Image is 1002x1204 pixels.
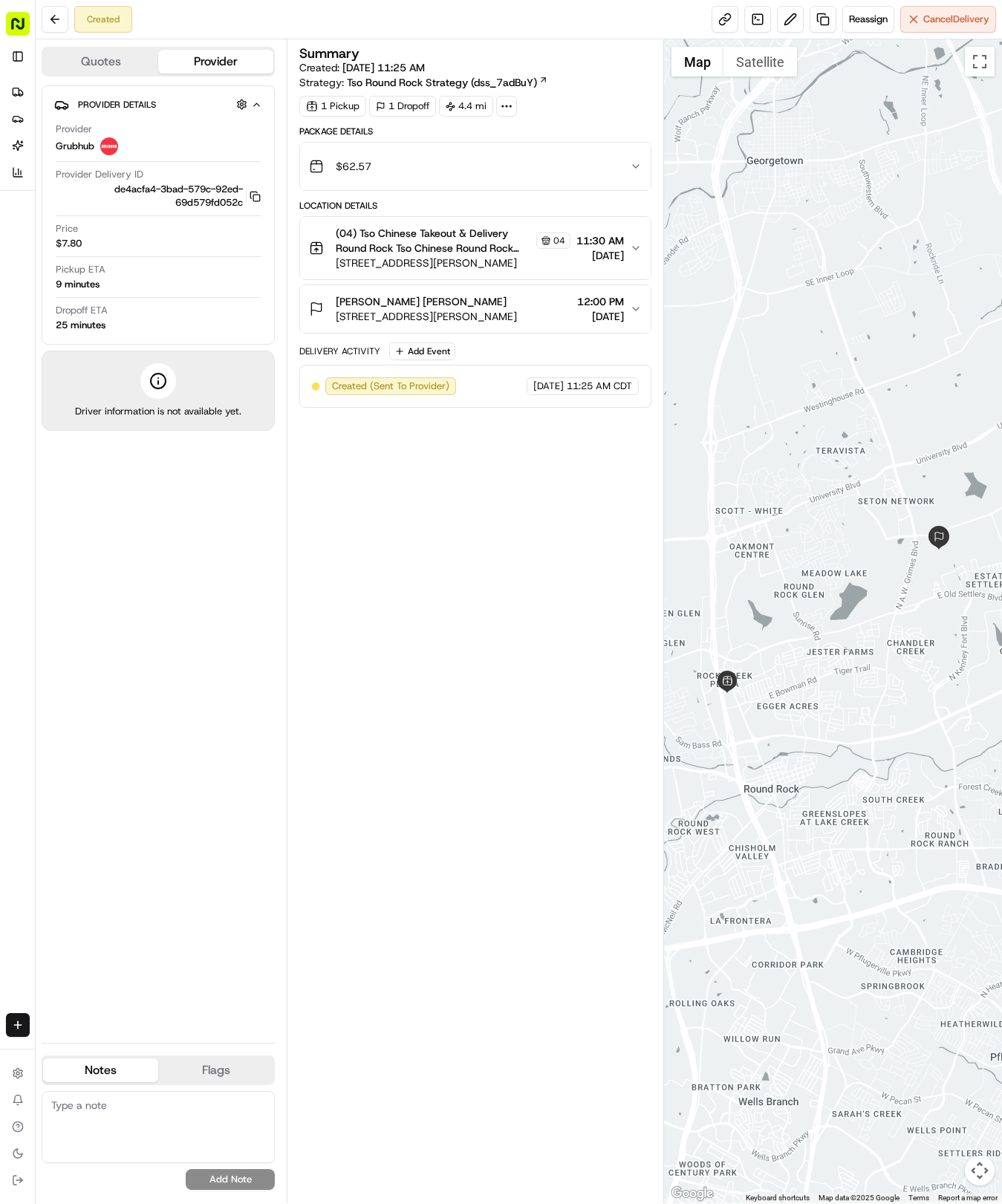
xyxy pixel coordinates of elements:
span: [PERSON_NAME] [PERSON_NAME] [336,294,507,309]
button: CancelDelivery [900,6,996,33]
a: 📗Knowledge Base [9,286,120,313]
a: Tso Round Rock Strategy (dss_7adBuY) [347,75,548,90]
img: 1736555255976-a54dd68f-1ca7-489b-9aae-adbdc363a1c4 [15,142,42,169]
button: Provider Details [54,92,262,117]
span: [DATE] [213,230,244,242]
div: Start new chat [67,142,244,157]
a: Terms [908,1194,929,1202]
span: 11:25 AM CDT [567,380,632,393]
img: Nash [15,15,45,45]
span: [STREET_ADDRESS][PERSON_NAME] [336,256,570,270]
span: $7.80 [56,237,82,250]
span: Created: [299,60,425,75]
div: 1 Pickup [299,96,366,117]
div: 25 minutes [56,319,105,332]
div: Strategy: [299,75,548,90]
button: Keyboard shortcuts [746,1193,810,1203]
button: (04) Tso Chinese Takeout & Delivery Round Rock Tso Chinese Round Rock Manager04[STREET_ADDRESS][P... [300,217,650,279]
span: Provider Delivery ID [56,168,143,181]
span: Provider [56,123,92,136]
span: [DATE] [576,248,624,263]
span: Tso Round Rock Strategy (dss_7adBuY) [347,75,537,90]
span: Grubhub [56,140,94,153]
span: Provider Details [78,99,156,111]
div: 📗 [15,293,27,305]
button: [PERSON_NAME] [PERSON_NAME][STREET_ADDRESS][PERSON_NAME]12:00 PM[DATE] [300,285,650,333]
div: 4.4 mi [439,96,493,117]
button: de4acfa4-3bad-579c-92ed-69d579fd052c [56,183,261,209]
button: Toggle fullscreen view [965,47,995,77]
button: See all [230,190,270,208]
span: [PERSON_NAME] (Assistant Store Manager) [46,230,202,242]
span: $62.57 [336,159,371,174]
button: Start new chat [253,146,270,164]
img: Hayden (Assistant Store Manager) [15,216,39,240]
img: 9188753566659_6852d8bf1fb38e338040_72.png [31,142,58,169]
span: Created (Sent To Provider) [332,380,449,393]
span: [DATE] [577,309,624,324]
button: $62.57 [300,143,650,190]
span: API Documentation [140,292,238,307]
span: Pickup ETA [56,263,105,276]
div: 9 minutes [56,278,100,291]
div: 1 Dropoff [369,96,436,117]
button: Notes [43,1058,158,1082]
img: 5e692f75ce7d37001a5d71f1 [100,137,118,155]
span: [STREET_ADDRESS][PERSON_NAME] [336,309,517,324]
h3: Summary [299,47,360,60]
span: 12:00 PM [577,294,624,309]
input: Clear [39,96,245,111]
img: Google [668,1184,717,1203]
span: [DATE] [533,380,564,393]
button: Show satellite imagery [723,47,797,77]
span: Cancel Delivery [923,13,989,26]
button: Quotes [43,50,158,74]
span: Knowledge Base [30,292,114,307]
div: Past conversations [15,193,95,205]
span: [DATE] 11:25 AM [342,61,425,74]
span: (04) Tso Chinese Takeout & Delivery Round Rock Tso Chinese Round Rock Manager [336,226,533,256]
span: Dropoff ETA [56,304,108,317]
span: • [205,230,210,242]
a: 💻API Documentation [120,286,244,313]
div: We're available if you need us! [67,157,204,169]
a: Open this area in Google Maps (opens a new window) [668,1184,717,1203]
button: Show street map [671,47,723,77]
span: Price [56,222,78,235]
div: Delivery Activity [299,345,380,357]
span: Pylon [148,328,180,339]
div: Location Details [299,200,651,212]
span: Driver information is not available yet. [75,405,241,418]
span: 11:30 AM [576,233,624,248]
p: Welcome 👋 [15,59,270,83]
a: Powered byPylon [105,328,180,339]
button: Map camera controls [965,1156,995,1185]
button: Flags [158,1058,273,1082]
button: Reassign [842,6,894,33]
button: Provider [158,50,273,74]
div: 💻 [126,293,137,305]
span: Map data ©2025 Google [819,1194,899,1202]
span: 04 [553,235,565,247]
div: Package Details [299,126,651,137]
button: Add Event [389,342,455,360]
span: Reassign [849,13,888,26]
a: Report a map error [938,1194,998,1202]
